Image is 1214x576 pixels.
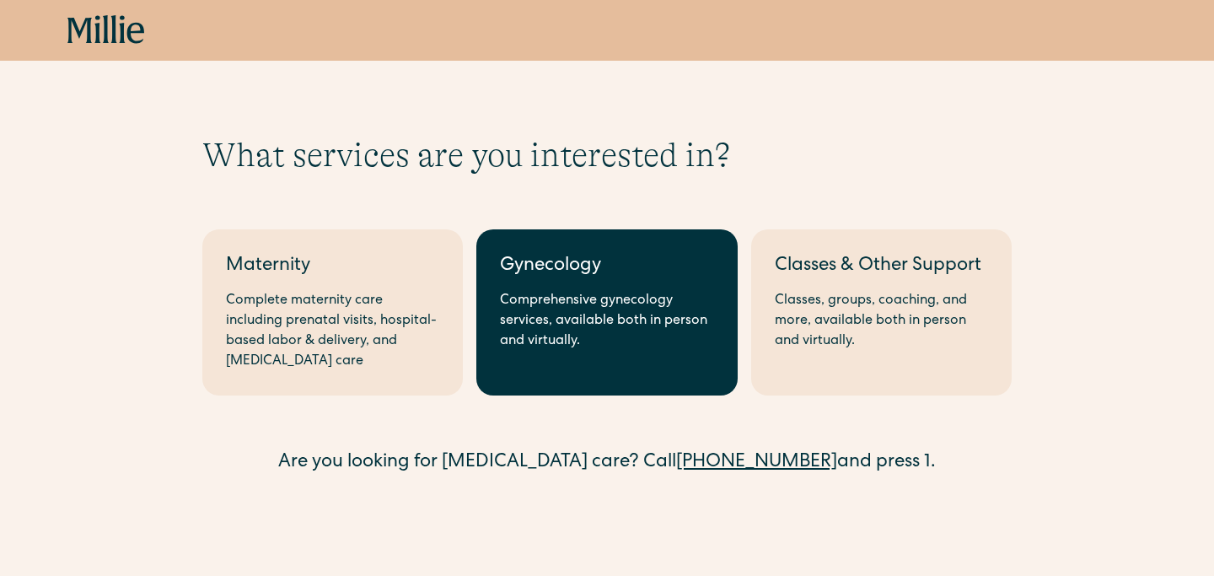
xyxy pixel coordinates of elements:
[476,229,737,396] a: GynecologyComprehensive gynecology services, available both in person and virtually.
[676,454,837,472] a: [PHONE_NUMBER]
[202,449,1012,477] div: Are you looking for [MEDICAL_DATA] care? Call and press 1.
[775,291,988,352] div: Classes, groups, coaching, and more, available both in person and virtually.
[751,229,1012,396] a: Classes & Other SupportClasses, groups, coaching, and more, available both in person and virtually.
[500,253,713,281] div: Gynecology
[775,253,988,281] div: Classes & Other Support
[500,291,713,352] div: Comprehensive gynecology services, available both in person and virtually.
[226,291,439,372] div: Complete maternity care including prenatal visits, hospital-based labor & delivery, and [MEDICAL_...
[202,135,1012,175] h1: What services are you interested in?
[202,229,463,396] a: MaternityComplete maternity care including prenatal visits, hospital-based labor & delivery, and ...
[226,253,439,281] div: Maternity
